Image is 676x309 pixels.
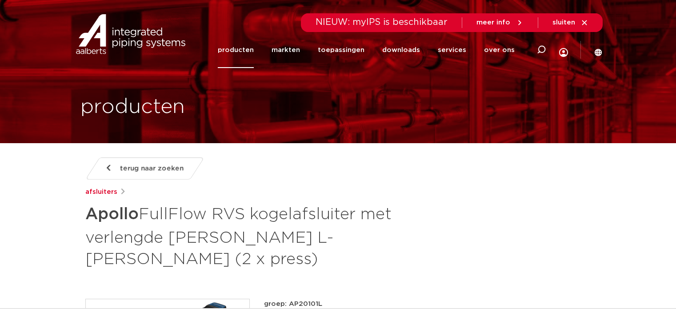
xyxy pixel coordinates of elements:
a: producten [218,32,254,68]
span: NIEUW: myIPS is beschikbaar [316,18,448,27]
span: terug naar zoeken [120,161,184,176]
div: my IPS [559,29,568,71]
a: meer info [476,19,524,27]
span: meer info [476,19,510,26]
strong: Apollo [85,206,139,222]
a: terug naar zoeken [85,157,204,180]
h1: producten [80,93,185,121]
a: sluiten [552,19,588,27]
a: afsluiters [85,187,117,197]
h1: FullFlow RVS kogelafsluiter met verlengde [PERSON_NAME] L-[PERSON_NAME] (2 x press) [85,201,419,270]
a: downloads [382,32,420,68]
nav: Menu [218,32,515,68]
a: markten [272,32,300,68]
span: sluiten [552,19,575,26]
a: toepassingen [318,32,364,68]
a: services [438,32,466,68]
a: over ons [484,32,515,68]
